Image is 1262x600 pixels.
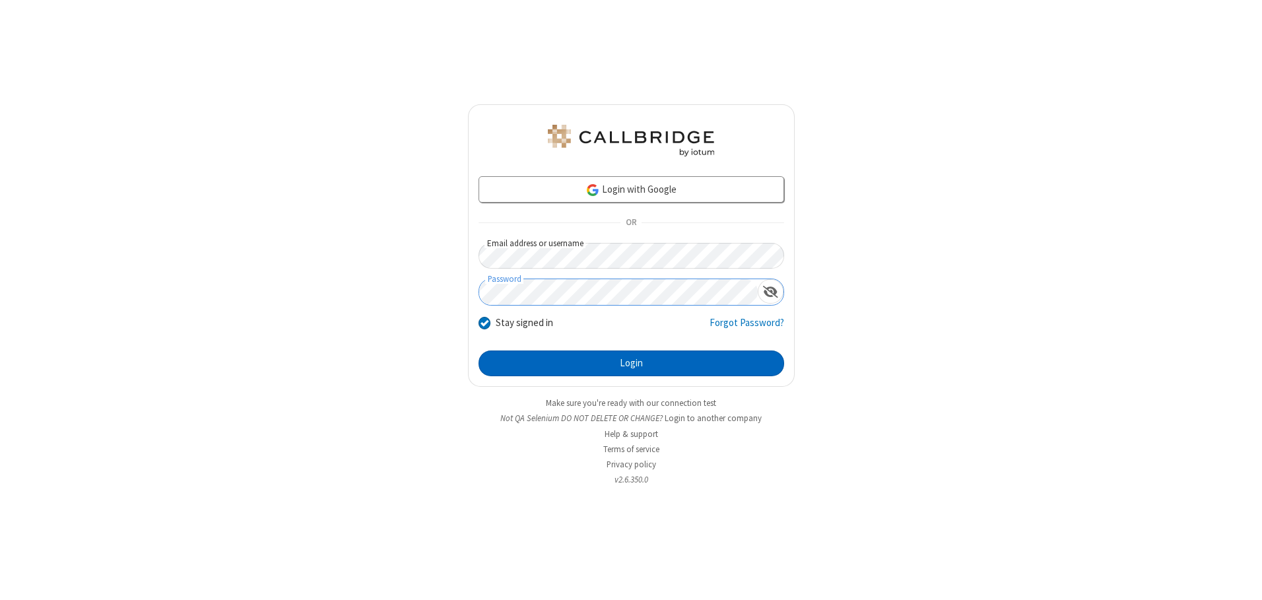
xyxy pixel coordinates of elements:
a: Make sure you're ready with our connection test [546,397,716,409]
img: QA Selenium DO NOT DELETE OR CHANGE [545,125,717,156]
a: Privacy policy [607,459,656,470]
label: Stay signed in [496,316,553,331]
li: v2.6.350.0 [468,473,795,486]
input: Password [479,279,758,305]
div: Show password [758,279,783,304]
button: Login to another company [665,412,762,424]
a: Login with Google [479,176,784,203]
span: OR [620,214,642,232]
li: Not QA Selenium DO NOT DELETE OR CHANGE? [468,412,795,424]
a: Terms of service [603,444,659,455]
input: Email address or username [479,243,784,269]
a: Forgot Password? [710,316,784,341]
img: google-icon.png [585,183,600,197]
button: Login [479,350,784,377]
a: Help & support [605,428,658,440]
